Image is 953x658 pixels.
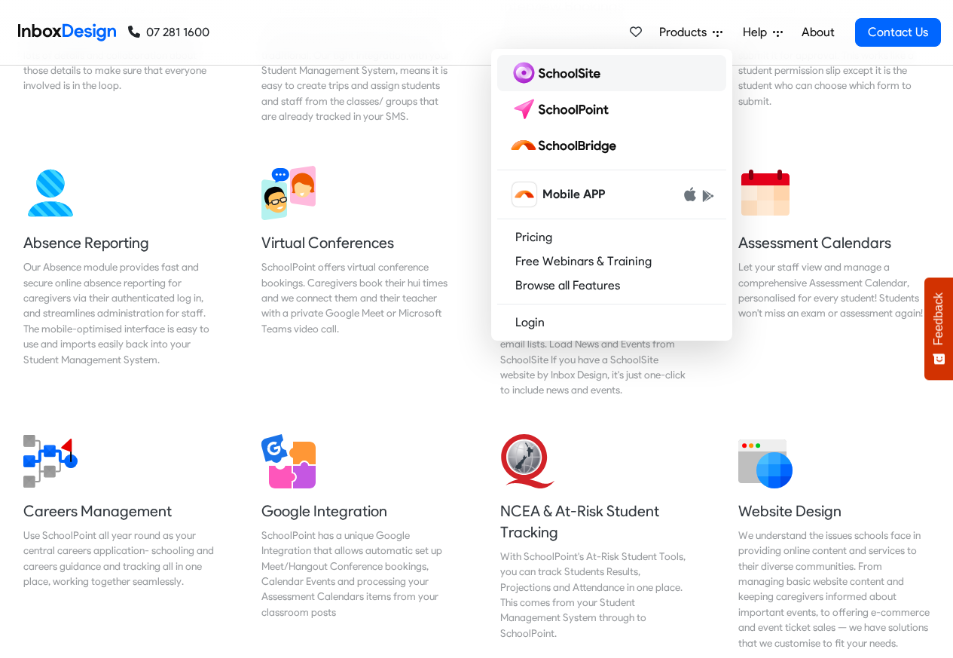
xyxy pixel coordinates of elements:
a: Pricing [497,225,726,249]
img: schoolbridge icon [512,182,536,207]
h5: Assessment Calendars [738,232,930,253]
a: SchoolSend Newsletters Sending bulk emails to your community - made easy! Integrating directly wi... [488,154,704,410]
div: SchoolPoint has a unique Google Integration that allows automatic set up Meet/Hangout Conference ... [261,528,453,620]
span: Help [743,23,773,41]
h5: Virtual Conferences [261,232,453,253]
h5: Google Integration [261,500,453,522]
h5: Careers Management [23,500,215,522]
div: With SchoolPoint's At-Risk Student Tools, you can track Students Results, Projections and Attenda... [500,549,692,641]
img: 2022_01_13_icon_google_integration.svg [261,434,316,488]
img: 2022_01_13_icon_nzqa.svg [500,434,554,488]
img: schoolsite logo [509,61,606,85]
h5: Website Design [738,500,930,522]
img: 2022_01_12_icon_website.svg [738,434,793,488]
a: Products [653,17,728,47]
a: About [797,17,838,47]
img: 2022_01_13_icon_calendar.svg [738,166,793,220]
button: Feedback - Show survey [924,277,953,380]
a: Virtual Conferences SchoolPoint offers virtual conference bookings. Caregivers book their hui tim... [249,154,465,410]
span: Mobile APP [542,185,605,204]
a: Absence Reporting Our Absence module provides fast and secure online absence reporting for caregi... [11,154,227,410]
h5: NCEA & At-Risk Student Tracking [500,500,692,543]
a: 07 281 1600 [128,23,209,41]
a: Login [497,311,726,335]
a: Help [737,17,789,47]
a: Free Webinars & Training [497,249,726,274]
span: Products [659,23,713,41]
a: schoolbridge icon Mobile APP [497,176,726,213]
span: Feedback [932,292,945,345]
img: schoolbridge logo [509,133,622,158]
a: Contact Us [855,18,941,47]
div: SchoolPoint offers virtual conference bookings. Caregivers book their hui times and we connect th... [261,259,453,336]
div: We understand the issues schools face in providing online content and services to their diverse c... [738,528,930,650]
img: 2022_01_13_icon_absence.svg [23,166,78,220]
h5: Absence Reporting [23,232,215,253]
img: 2022_01_13_icon_career_management.svg [23,434,78,488]
img: schoolpoint logo [509,97,615,121]
a: Assessment Calendars Let your staff view and manage a comprehensive Assessment Calendar, personal... [726,154,942,410]
a: Browse all Features [497,274,726,298]
img: 2022_03_30_icon_virtual_conferences.svg [261,166,316,220]
div: Products [491,49,732,341]
div: Our Absence module provides fast and secure online absence reporting for caregivers via their aut... [23,259,215,367]
div: Let your staff view and manage a comprehensive Assessment Calendar, personalised for every studen... [738,259,930,321]
div: Use SchoolPoint all year round as your central careers application- schooling and careers guidanc... [23,528,215,589]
